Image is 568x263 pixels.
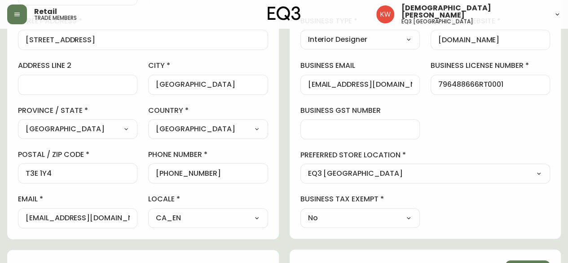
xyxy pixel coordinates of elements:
[300,61,420,71] label: business email
[148,106,268,116] label: country
[401,4,546,19] span: [DEMOGRAPHIC_DATA][PERSON_NAME]
[18,106,137,116] label: province / state
[34,15,77,21] h5: trade members
[376,5,394,23] img: f33162b67396b0982c40ce2a87247151
[268,6,301,21] img: logo
[401,19,473,24] h5: eq3 [GEOGRAPHIC_DATA]
[148,194,268,204] label: locale
[431,61,550,71] label: business license number
[18,194,137,204] label: email
[300,150,550,160] label: preferred store location
[18,61,137,71] label: address line 2
[438,36,542,44] input: https://www.designshop.com
[148,61,268,71] label: city
[300,106,420,116] label: business gst number
[34,8,57,15] span: Retail
[18,150,137,160] label: postal / zip code
[300,194,420,204] label: business tax exempt
[148,150,268,160] label: phone number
